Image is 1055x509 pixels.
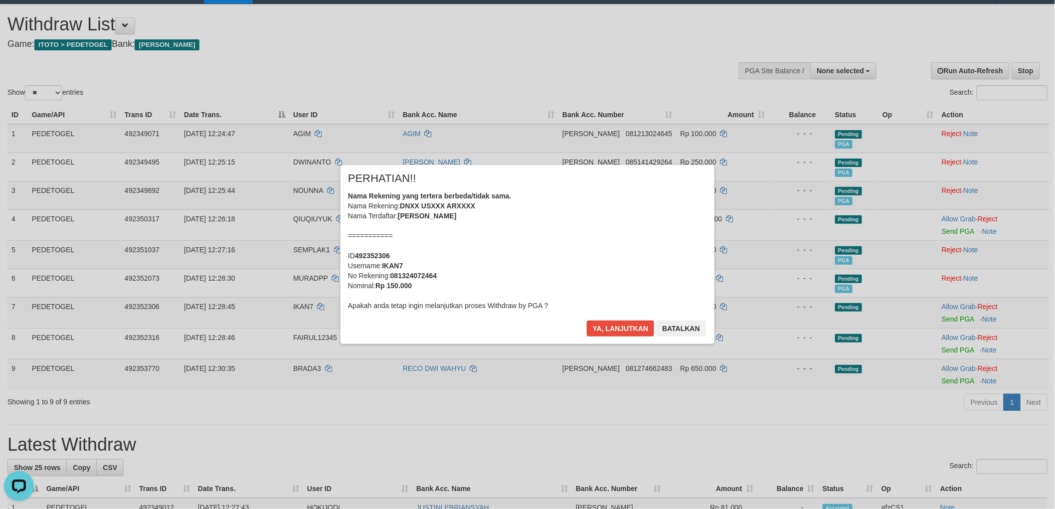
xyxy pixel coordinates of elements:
b: [PERSON_NAME] [398,212,456,220]
span: PERHATIAN!! [348,173,416,183]
b: DNXX USXXX ARXXXX [400,202,475,210]
b: IKAN7 [382,262,403,270]
b: Nama Rekening yang tertera berbeda/tidak sama. [348,192,512,200]
div: Nama Rekening: Nama Terdaftar: =========== ID Username: No Rekening: Nominal: Apakah anda tetap i... [348,191,707,311]
button: Ya, lanjutkan [587,321,655,337]
b: 081324072464 [390,272,437,280]
button: Open LiveChat chat widget [4,4,34,34]
b: 492352306 [355,252,390,260]
button: Batalkan [656,321,706,337]
b: Rp 150.000 [375,282,412,290]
